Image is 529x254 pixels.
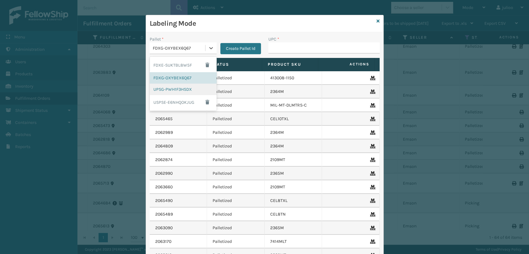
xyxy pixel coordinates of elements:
i: Remove From Pallet [370,117,374,121]
td: Palletized [207,221,265,235]
a: 2063090 [155,225,173,231]
td: Palletized [207,112,265,126]
td: Palletized [207,139,265,153]
label: Status [211,62,256,67]
i: Remove From Pallet [370,171,374,176]
i: Remove From Pallet [370,212,374,217]
td: MIL-MT-DLMTRS-C [265,99,322,112]
td: CEL8TN [265,208,322,221]
td: Palletized [207,85,265,99]
a: 2063170 [155,239,171,245]
td: Palletized [207,153,265,167]
a: 2063660 [155,184,173,190]
a: 2064809 [155,143,173,149]
div: USPSE-E6NHQOKJUG [150,95,217,109]
div: FDXG-OXYBEX6Q67 [150,72,217,84]
td: Palletized [207,99,265,112]
i: Remove From Pallet [370,103,374,107]
i: Remove From Pallet [370,158,374,162]
td: Palletized [207,71,265,85]
span: Actions [320,59,373,69]
td: Palletized [207,180,265,194]
i: Remove From Pallet [370,90,374,94]
td: 2365M [265,167,322,180]
td: Palletized [207,235,265,248]
i: Remove From Pallet [370,199,374,203]
a: 2062990 [155,170,173,177]
td: Palletized [207,208,265,221]
label: UPC [268,36,279,42]
td: CEL10TXL [265,112,322,126]
a: 2062874 [155,157,173,163]
i: Remove From Pallet [370,144,374,148]
td: 2109MT [265,180,322,194]
label: Product SKU [268,62,313,67]
label: Pallet [150,36,164,42]
div: FDXE-SUKTBL8W5F [150,58,217,72]
td: 2365M [265,221,322,235]
td: 2364M [265,126,322,139]
td: CEL8TXL [265,194,322,208]
a: 2065465 [155,116,173,122]
i: Remove From Pallet [370,76,374,80]
td: Palletized [207,194,265,208]
td: 2109MT [265,153,322,167]
td: 413008-1150 [265,71,322,85]
div: UPSG-PWH1F3HSDX [150,84,217,95]
i: Remove From Pallet [370,239,374,244]
button: Create Pallet Id [220,43,261,54]
a: 2065490 [155,198,173,204]
a: 2065489 [155,211,173,217]
td: 7414MLT [265,235,322,248]
div: FDXG-OXYBEX6Q67 [153,45,206,51]
a: 2062989 [155,129,173,136]
i: Remove From Pallet [370,226,374,230]
td: Palletized [207,126,265,139]
i: Remove From Pallet [370,185,374,189]
td: 2364M [265,85,322,99]
i: Remove From Pallet [370,130,374,135]
td: Palletized [207,167,265,180]
td: 2364M [265,139,322,153]
h3: Labeling Mode [150,19,374,28]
